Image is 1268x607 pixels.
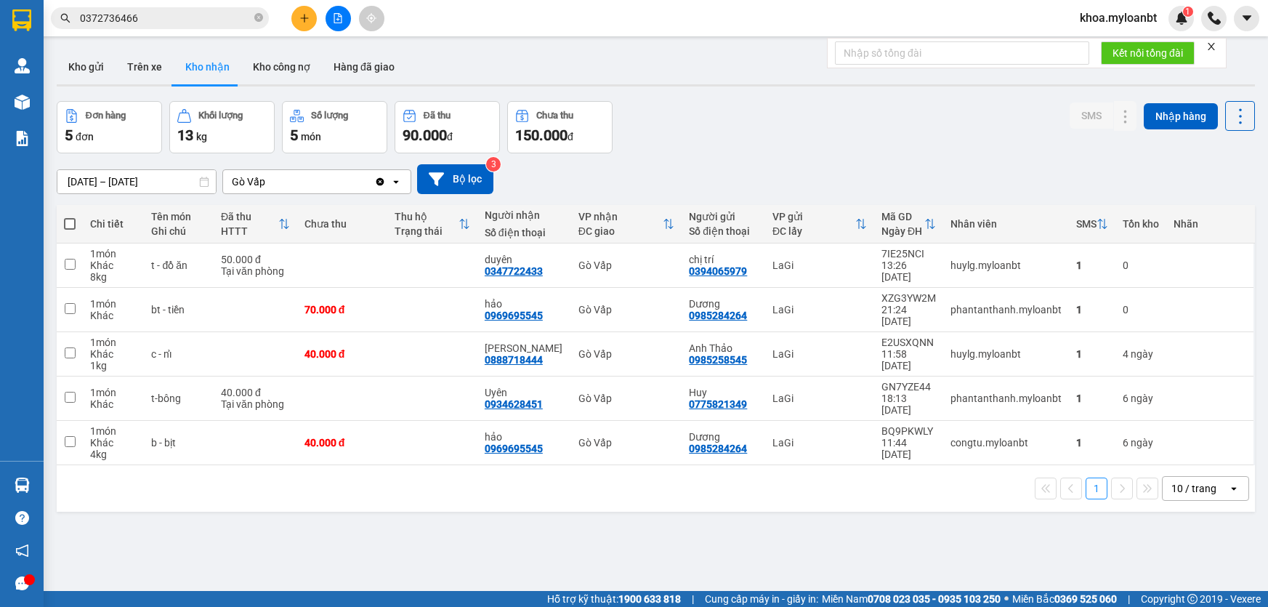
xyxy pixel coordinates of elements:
[198,110,243,121] div: Khối lượng
[881,437,936,460] div: 11:44 [DATE]
[689,354,747,366] div: 0985258545
[772,225,855,237] div: ĐC lấy
[304,348,380,360] div: 40.000 đ
[881,381,936,393] div: GN7YZE44
[881,425,936,437] div: BQ9PKWLY
[90,449,137,460] div: 4 kg
[214,205,297,244] th: Toggle SortBy
[507,101,613,153] button: Chưa thu150.000đ
[1123,437,1159,449] div: 6
[1123,218,1159,230] div: Tồn kho
[881,348,936,371] div: 11:58 [DATE]
[515,126,568,144] span: 150.000
[1123,348,1159,360] div: 4
[822,591,1001,607] span: Miền Nam
[1004,596,1009,602] span: ⚪️
[90,387,137,398] div: 1 món
[221,387,290,398] div: 40.000 đ
[1076,437,1108,449] div: 1
[90,310,137,321] div: Khác
[90,425,137,437] div: 1 món
[390,176,402,188] svg: open
[90,398,137,410] div: Khác
[689,298,758,310] div: Dương
[221,225,278,237] div: HTTT
[1054,593,1117,605] strong: 0369 525 060
[151,393,206,404] div: t-bông
[772,393,867,404] div: LaGi
[689,443,747,454] div: 0985284264
[618,593,681,605] strong: 1900 633 818
[12,9,31,31] img: logo-vxr
[772,260,867,271] div: LaGi
[485,354,543,366] div: 0888718444
[151,437,206,449] div: b - bịt
[76,131,94,142] span: đơn
[1076,304,1108,315] div: 1
[485,209,564,221] div: Người nhận
[221,265,290,277] div: Tại văn phòng
[290,126,298,144] span: 5
[221,211,278,222] div: Đã thu
[116,49,174,84] button: Trên xe
[304,304,380,315] div: 70.000 đ
[15,576,29,590] span: message
[90,248,137,260] div: 1 món
[291,6,317,31] button: plus
[1069,205,1115,244] th: Toggle SortBy
[881,225,924,237] div: Ngày ĐH
[80,10,251,26] input: Tìm tên, số ĐT hoặc mã đơn
[15,511,29,525] span: question-circle
[57,49,116,84] button: Kho gửi
[90,360,137,371] div: 1 kg
[1131,437,1153,449] span: ngày
[1076,348,1108,360] div: 1
[1101,41,1195,65] button: Kết nối tổng đài
[578,211,663,222] div: VP nhận
[304,218,380,230] div: Chưa thu
[15,478,30,493] img: warehouse-icon
[90,218,137,230] div: Chi tiết
[1076,218,1097,230] div: SMS
[267,174,268,189] input: Selected Gò Vấp.
[689,225,758,237] div: Số điện thoại
[326,6,351,31] button: file-add
[403,126,447,144] span: 90.000
[1123,260,1159,271] div: 0
[578,260,675,271] div: Gò Vấp
[1228,483,1240,494] svg: open
[1123,304,1159,315] div: 0
[15,544,29,558] span: notification
[689,431,758,443] div: Dương
[881,337,936,348] div: E2USXQNN
[835,41,1089,65] input: Nhập số tổng đài
[254,12,263,25] span: close-circle
[705,591,818,607] span: Cung cấp máy in - giấy in:
[692,591,694,607] span: |
[485,310,543,321] div: 0969695545
[772,437,867,449] div: LaGi
[299,13,310,23] span: plus
[417,164,493,194] button: Bộ lọc
[1171,481,1216,496] div: 10 / trang
[1131,393,1153,404] span: ngày
[169,101,275,153] button: Khối lượng13kg
[1128,591,1130,607] span: |
[689,265,747,277] div: 0394065979
[322,49,406,84] button: Hàng đã giao
[868,593,1001,605] strong: 0708 023 035 - 0935 103 250
[1208,12,1221,25] img: phone-icon
[221,398,290,410] div: Tại văn phòng
[1076,393,1108,404] div: 1
[90,298,137,310] div: 1 món
[90,271,137,283] div: 8 kg
[485,387,564,398] div: Uyên
[359,6,384,31] button: aim
[177,126,193,144] span: 13
[86,110,126,121] div: Đơn hàng
[881,304,936,327] div: 21:24 [DATE]
[333,13,343,23] span: file-add
[366,13,376,23] span: aim
[1174,218,1246,230] div: Nhãn
[1175,12,1188,25] img: icon-new-feature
